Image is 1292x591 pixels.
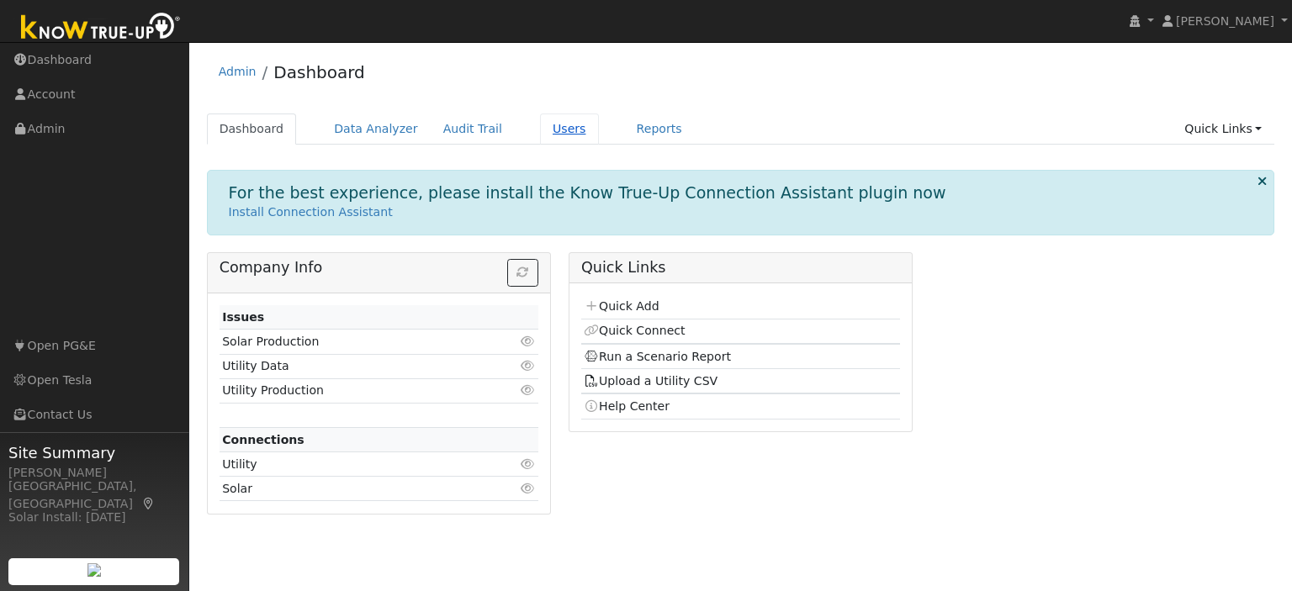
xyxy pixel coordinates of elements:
td: Solar [220,477,487,501]
i: Click to view [521,335,536,347]
i: Click to view [521,360,536,372]
strong: Issues [222,310,264,324]
td: Utility Production [220,378,487,403]
a: Quick Links [1172,113,1274,145]
a: Install Connection Assistant [229,205,393,219]
a: Help Center [584,399,670,413]
div: [GEOGRAPHIC_DATA], [GEOGRAPHIC_DATA] [8,478,180,513]
img: retrieve [87,563,101,577]
td: Solar Production [220,330,487,354]
td: Utility Data [220,354,487,378]
a: Audit Trail [431,113,515,145]
a: Quick Add [584,299,659,313]
a: Reports [624,113,695,145]
span: [PERSON_NAME] [1176,14,1274,28]
h5: Quick Links [581,259,900,277]
strong: Connections [222,433,304,446]
img: Know True-Up [13,9,189,47]
i: Click to view [521,458,536,470]
div: Solar Install: [DATE] [8,509,180,526]
td: Utility [220,452,487,477]
div: [PERSON_NAME] [8,464,180,482]
span: Site Summary [8,441,180,464]
a: Users [540,113,599,145]
h5: Company Info [220,259,538,277]
i: Click to view [521,384,536,396]
a: Map [141,497,156,510]
a: Quick Connect [584,324,685,337]
a: Upload a Utility CSV [584,374,717,388]
a: Run a Scenario Report [584,350,731,363]
a: Data Analyzer [321,113,431,145]
h1: For the best experience, please install the Know True-Up Connection Assistant plugin now [229,183,946,203]
a: Admin [219,65,257,78]
a: Dashboard [207,113,297,145]
i: Click to view [521,483,536,494]
a: Dashboard [273,62,365,82]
